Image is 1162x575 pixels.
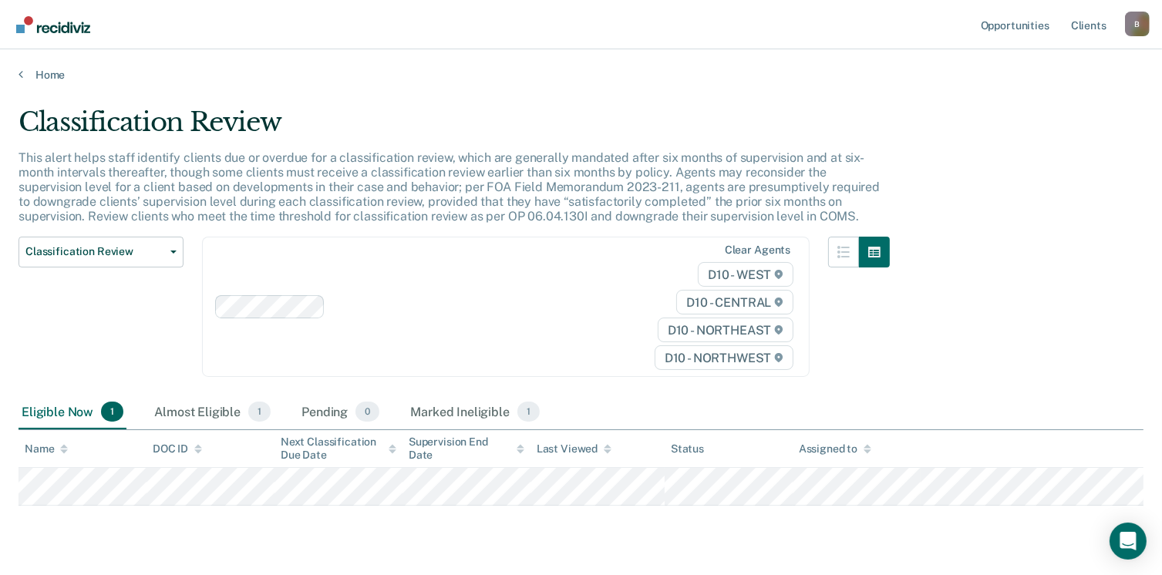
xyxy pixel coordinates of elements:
[19,106,890,150] div: Classification Review
[153,442,202,456] div: DOC ID
[248,402,271,422] span: 1
[671,442,704,456] div: Status
[537,442,611,456] div: Last Viewed
[655,345,793,370] span: D10 - NORTHWEST
[25,245,164,258] span: Classification Review
[658,318,793,342] span: D10 - NORTHEAST
[281,435,396,462] div: Next Classification Due Date
[799,442,871,456] div: Assigned to
[25,442,68,456] div: Name
[517,402,540,422] span: 1
[1110,523,1147,560] div: Open Intercom Messenger
[19,237,184,267] button: Classification Review
[407,395,543,429] div: Marked Ineligible1
[676,290,793,314] span: D10 - CENTRAL
[19,395,126,429] div: Eligible Now1
[19,68,1143,82] a: Home
[1125,12,1150,36] div: B
[101,402,123,422] span: 1
[355,402,379,422] span: 0
[16,16,90,33] img: Recidiviz
[409,435,524,462] div: Supervision End Date
[19,150,880,224] p: This alert helps staff identify clients due or overdue for a classification review, which are gen...
[698,262,793,287] span: D10 - WEST
[151,395,274,429] div: Almost Eligible1
[725,244,790,257] div: Clear agents
[1125,12,1150,36] button: Profile dropdown button
[298,395,382,429] div: Pending0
